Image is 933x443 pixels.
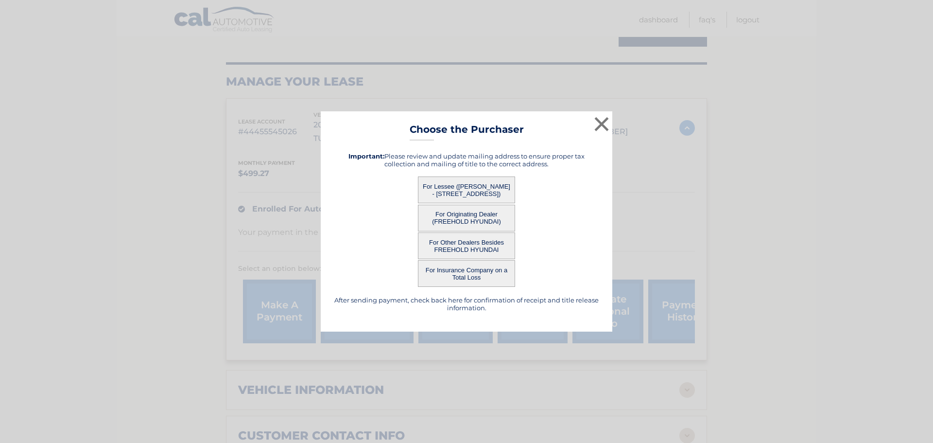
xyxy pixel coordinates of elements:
button: For Originating Dealer (FREEHOLD HYUNDAI) [418,205,515,231]
h5: Please review and update mailing address to ensure proper tax collection and mailing of title to ... [333,152,600,168]
button: For Lessee ([PERSON_NAME] - [STREET_ADDRESS]) [418,177,515,203]
button: For Other Dealers Besides FREEHOLD HYUNDAI [418,232,515,259]
strong: Important: [348,152,384,160]
button: × [592,114,611,134]
h5: After sending payment, check back here for confirmation of receipt and title release information. [333,296,600,312]
button: For Insurance Company on a Total Loss [418,260,515,287]
h3: Choose the Purchaser [410,124,524,141]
